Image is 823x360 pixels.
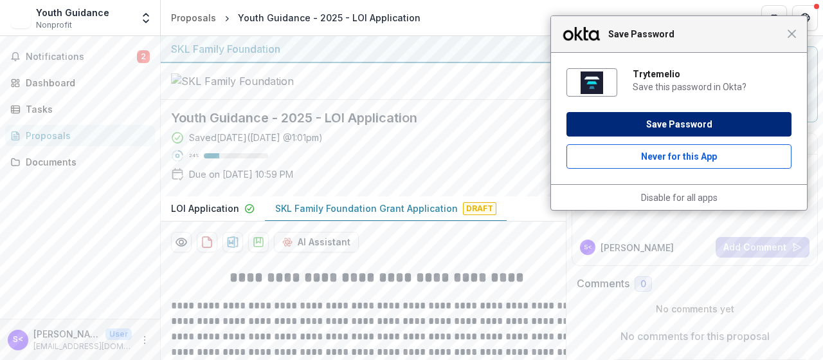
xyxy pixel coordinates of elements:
button: Notifications2 [5,46,155,67]
div: Documents [26,155,145,169]
p: [PERSON_NAME] <[EMAIL_ADDRESS][DOMAIN_NAME]> [33,327,100,341]
button: download-proposal [197,232,217,252]
div: Youth Guidance [36,6,109,19]
p: User [105,328,132,340]
a: Proposals [5,125,155,146]
a: Dashboard [5,72,155,93]
button: Preview 4341a590-4336-46cc-bd3f-e413554c2a1d-1.pdf [171,232,192,252]
button: Get Help [792,5,818,31]
div: SKL Family Foundation [171,41,556,57]
button: AI Assistant [274,232,359,252]
button: Add Comment [716,237,809,258]
span: Save Password [602,26,787,42]
h2: Comments [577,278,629,290]
h2: Youth Guidance - 2025 - LOI Application [171,110,535,126]
a: Tasks [5,99,155,120]
div: Save this password in Okta? [633,81,791,93]
div: Proposals [171,11,216,24]
button: Partners [761,5,787,31]
div: Tasks [26,102,145,116]
div: Proposals [26,129,145,142]
div: Youth Guidance - 2025 - LOI Application [238,11,421,24]
div: Dashboard [26,76,145,90]
img: pnumWQAAAAZJREFUAwDicaG+BOLzmQAAAABJRU5ErkJggg== [581,71,603,94]
p: SKL Family Foundation Grant Application [275,202,458,215]
div: Saved [DATE] ( [DATE] @ 1:01pm ) [189,131,323,144]
p: 24 % [189,151,199,160]
span: 2 [137,50,150,63]
div: Trytemelio [633,68,791,80]
span: Nonprofit [36,19,72,31]
button: download-proposal [222,232,243,252]
nav: breadcrumb [166,8,426,27]
a: Documents [5,151,155,173]
button: Never for this App [566,144,791,169]
div: Stephanie Miller <smiller@youth-guidance.org> [584,244,592,251]
p: Due on [DATE] 10:59 PM [189,167,293,181]
img: SKL Family Foundation [171,73,300,89]
a: Proposals [166,8,221,27]
span: Draft [463,202,496,215]
button: More [137,332,152,348]
button: Save Password [566,112,791,137]
span: 0 [640,279,646,290]
p: [EMAIL_ADDRESS][DOMAIN_NAME] [33,341,132,352]
p: [PERSON_NAME] [601,241,674,254]
span: Notifications [26,52,137,62]
button: Open entity switcher [137,5,155,31]
p: No comments yet [577,302,813,316]
a: Disable for all apps [641,193,718,203]
button: download-proposal [248,232,269,252]
div: Stephanie Miller <smiller@youth-guidance.org> [13,336,23,344]
p: LOI Application [171,202,239,215]
p: No comments for this proposal [620,328,770,344]
img: Youth Guidance [10,8,31,28]
span: Close [787,29,797,39]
